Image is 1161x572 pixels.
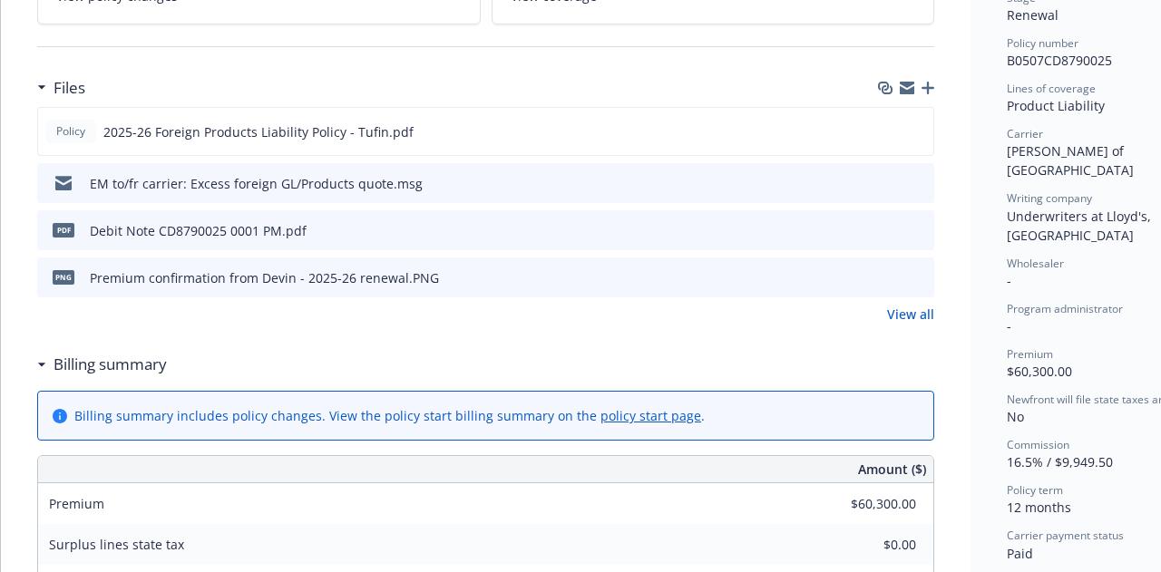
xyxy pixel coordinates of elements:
span: 12 months [1007,499,1071,516]
button: download file [881,122,895,141]
button: preview file [911,174,927,193]
button: download file [882,174,896,193]
button: preview file [911,268,927,287]
span: PNG [53,270,74,284]
span: - [1007,272,1011,289]
span: Commission [1007,437,1069,452]
span: Carrier payment status [1007,528,1124,543]
span: [PERSON_NAME] of [GEOGRAPHIC_DATA] [1007,142,1134,179]
div: Premium confirmation from Devin - 2025-26 renewal.PNG [90,268,439,287]
span: Carrier [1007,126,1043,141]
input: 0.00 [809,490,927,518]
button: preview file [910,122,926,141]
h3: Files [54,76,85,100]
span: B0507CD8790025 [1007,52,1112,69]
div: Files [37,76,85,100]
div: EM to/fr carrier: Excess foreign GL/Products quote.msg [90,174,423,193]
span: Wholesaler [1007,256,1064,271]
button: preview file [911,221,927,240]
span: $60,300.00 [1007,363,1072,380]
input: 0.00 [809,531,927,558]
span: Writing company [1007,190,1092,206]
div: Debit Note CD8790025 0001 PM.pdf [90,221,307,240]
span: Premium [1007,346,1053,362]
button: download file [882,221,896,240]
span: 2025-26 Foreign Products Liability Policy - Tufin.pdf [103,122,414,141]
span: Renewal [1007,6,1059,24]
span: Amount ($) [858,460,926,479]
span: No [1007,408,1024,425]
button: download file [882,268,896,287]
span: - [1007,317,1011,334]
span: Program administrator [1007,301,1123,316]
div: Billing summary [37,353,167,376]
span: Policy number [1007,35,1078,51]
a: View all [887,305,934,324]
h3: Billing summary [54,353,167,376]
span: Premium [49,495,104,512]
span: Lines of coverage [1007,81,1096,96]
div: Billing summary includes policy changes. View the policy start billing summary on the . [74,406,705,425]
span: Surplus lines state tax [49,536,184,553]
span: Paid [1007,545,1033,562]
a: policy start page [600,407,701,424]
span: pdf [53,223,74,237]
span: Underwriters at Lloyd's, [GEOGRAPHIC_DATA] [1007,208,1155,244]
span: Policy term [1007,482,1063,498]
span: Policy [53,123,89,140]
span: 16.5% / $9,949.50 [1007,453,1113,470]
